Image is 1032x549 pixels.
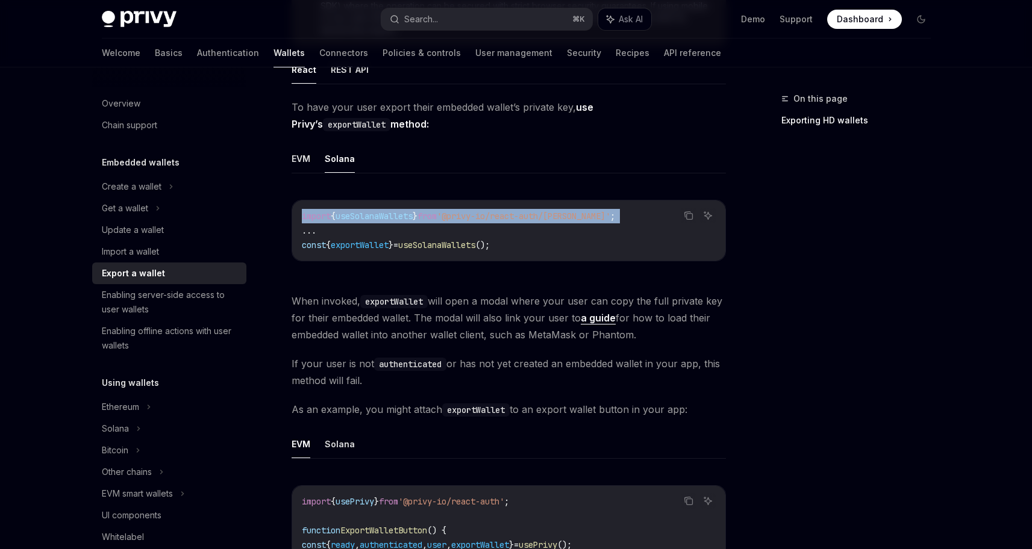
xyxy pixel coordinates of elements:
[92,114,246,136] a: Chain support
[616,39,649,67] a: Recipes
[102,486,173,501] div: EVM smart wallets
[398,240,475,250] span: useSolanaWallets
[292,55,316,84] button: React
[780,13,813,25] a: Support
[102,96,140,111] div: Overview
[374,358,446,371] code: authenticated
[664,39,721,67] a: API reference
[331,240,389,250] span: exportWallet
[374,496,379,507] span: }
[102,179,161,194] div: Create a wallet
[102,324,239,353] div: Enabling offline actions with user wallets
[700,493,716,509] button: Ask AI
[437,211,610,222] span: '@privy-io/react-auth/[PERSON_NAME]'
[102,530,144,544] div: Whitelabel
[92,241,246,262] a: Import a wallet
[700,208,716,223] button: Ask AI
[417,211,437,222] span: from
[325,144,355,173] button: Solana
[610,211,615,222] span: ;
[102,201,148,216] div: Get a wallet
[302,525,340,536] span: function
[102,421,129,436] div: Solana
[274,39,305,67] a: Wallets
[567,39,601,67] a: Security
[681,493,696,509] button: Copy the contents from the code block
[336,496,374,507] span: usePrivy
[741,13,765,25] a: Demo
[331,496,336,507] span: {
[102,508,161,523] div: UI components
[331,211,336,222] span: {
[319,39,368,67] a: Connectors
[102,376,159,390] h5: Using wallets
[302,496,331,507] span: import
[102,11,177,28] img: dark logo
[102,39,140,67] a: Welcome
[398,496,504,507] span: '@privy-io/react-auth'
[102,443,128,457] div: Bitcoin
[326,240,331,250] span: {
[781,111,940,130] a: Exporting HD wallets
[827,10,902,29] a: Dashboard
[442,403,510,417] code: exportWallet
[102,223,164,237] div: Update a wallet
[389,240,393,250] span: }
[325,430,355,458] button: Solana
[102,400,139,414] div: Ethereum
[912,10,931,29] button: Toggle dark mode
[793,91,848,106] span: On this page
[92,93,246,114] a: Overview
[404,12,438,26] div: Search...
[292,144,310,173] button: EVM
[155,39,183,67] a: Basics
[292,99,726,132] span: To have your user export their embedded wallet’s private key,
[383,39,461,67] a: Policies & controls
[619,13,643,25] span: Ask AI
[197,39,259,67] a: Authentication
[292,355,726,389] span: If your user is not or has not yet created an embedded wallet in your app, this method will fail.
[581,312,616,324] a: a guide
[504,496,509,507] span: ;
[681,208,696,223] button: Copy the contents from the code block
[92,526,246,548] a: Whitelabel
[102,155,180,170] h5: Embedded wallets
[102,266,165,281] div: Export a wallet
[102,244,159,259] div: Import a wallet
[323,118,390,131] code: exportWallet
[292,430,310,458] button: EVM
[379,496,398,507] span: from
[302,240,326,250] span: const
[381,8,592,30] button: Search...⌘K
[336,211,413,222] span: useSolanaWallets
[102,465,152,479] div: Other chains
[340,525,427,536] span: ExportWalletButton
[393,240,398,250] span: =
[92,504,246,526] a: UI components
[92,320,246,356] a: Enabling offline actions with user wallets
[837,13,883,25] span: Dashboard
[92,284,246,320] a: Enabling server-side access to user wallets
[572,14,585,24] span: ⌘ K
[292,293,726,343] span: When invoked, will open a modal where your user can copy the full private key for their embedded ...
[92,219,246,241] a: Update a wallet
[413,211,417,222] span: }
[331,55,369,84] button: REST API
[360,295,428,308] code: exportWallet
[475,240,490,250] span: ();
[102,118,157,132] div: Chain support
[475,39,552,67] a: User management
[427,525,446,536] span: () {
[302,211,331,222] span: import
[598,8,651,30] button: Ask AI
[92,262,246,284] a: Export a wallet
[302,225,316,236] span: ...
[102,288,239,317] div: Enabling server-side access to user wallets
[292,401,726,418] span: As an example, you might attach to an export wallet button in your app:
